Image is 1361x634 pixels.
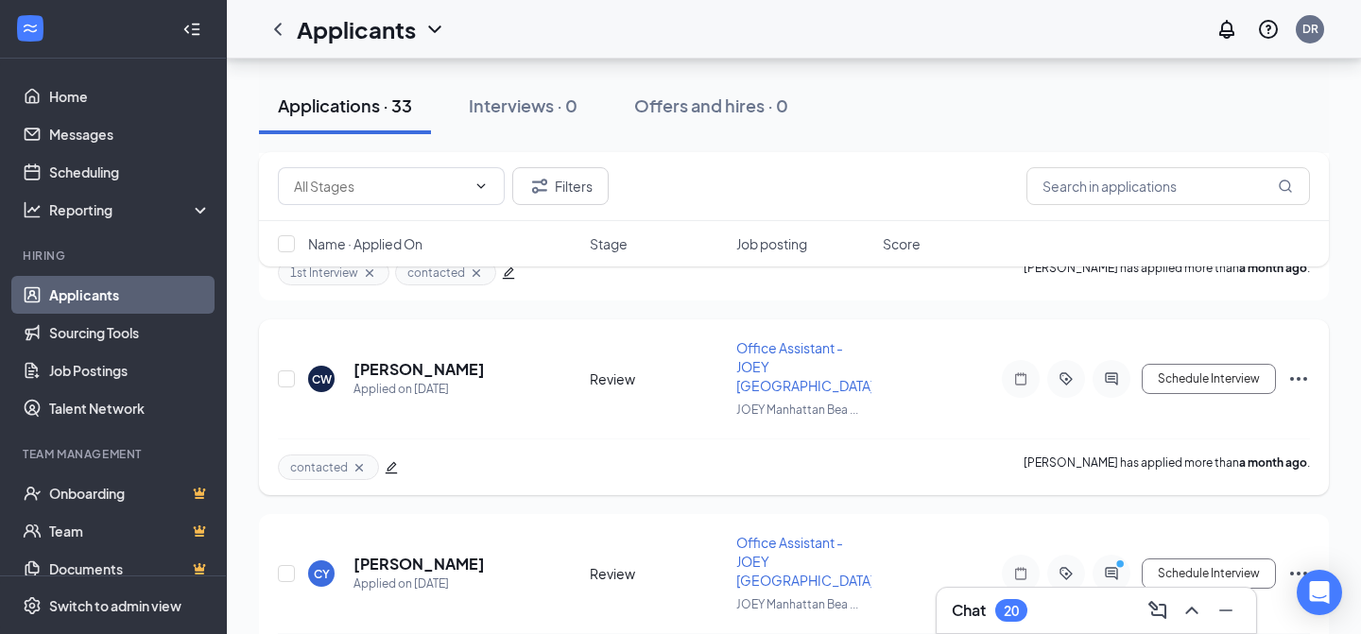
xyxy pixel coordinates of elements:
[1287,368,1310,390] svg: Ellipses
[353,554,485,574] h5: [PERSON_NAME]
[312,371,332,387] div: CW
[1024,454,1310,480] p: [PERSON_NAME] has applied more than .
[1100,566,1123,581] svg: ActiveChat
[736,234,807,253] span: Job posting
[23,248,207,264] div: Hiring
[590,564,725,583] div: Review
[290,459,348,475] span: contacted
[423,18,446,41] svg: ChevronDown
[1142,364,1276,394] button: Schedule Interview
[469,94,577,117] div: Interviews · 0
[1297,570,1342,615] div: Open Intercom Messenger
[512,167,609,205] button: Filter Filters
[1009,371,1032,386] svg: Note
[1180,599,1203,622] svg: ChevronUp
[49,115,211,153] a: Messages
[1100,371,1123,386] svg: ActiveChat
[1146,599,1169,622] svg: ComposeMessage
[49,474,211,512] a: OnboardingCrown
[23,446,207,462] div: Team Management
[352,460,367,475] svg: Cross
[736,597,858,611] span: JOEY Manhattan Bea ...
[1143,595,1173,625] button: ComposeMessage
[278,94,412,117] div: Applications · 33
[1211,595,1241,625] button: Minimize
[49,77,211,115] a: Home
[1177,595,1207,625] button: ChevronUp
[1009,566,1032,581] svg: Note
[1055,566,1077,581] svg: ActiveTag
[49,389,211,427] a: Talent Network
[49,314,211,351] a: Sourcing Tools
[1302,21,1318,37] div: DR
[1257,18,1280,41] svg: QuestionInfo
[1142,558,1276,589] button: Schedule Interview
[23,596,42,615] svg: Settings
[49,351,211,389] a: Job Postings
[353,574,485,593] div: Applied on [DATE]
[1004,603,1019,619] div: 20
[634,94,788,117] div: Offers and hires · 0
[1215,18,1238,41] svg: Notifications
[49,276,211,314] a: Applicants
[353,359,485,380] h5: [PERSON_NAME]
[1215,599,1237,622] svg: Minimize
[883,234,921,253] span: Score
[21,19,40,38] svg: WorkstreamLogo
[474,179,489,194] svg: ChevronDown
[308,234,422,253] span: Name · Applied On
[385,461,398,474] span: edit
[590,369,725,388] div: Review
[182,20,201,39] svg: Collapse
[590,234,628,253] span: Stage
[1278,179,1293,194] svg: MagnifyingGlass
[1026,167,1310,205] input: Search in applications
[294,176,466,197] input: All Stages
[353,380,485,399] div: Applied on [DATE]
[314,566,330,582] div: CY
[736,403,858,417] span: JOEY Manhattan Bea ...
[736,339,874,394] span: Office Assistant - JOEY [GEOGRAPHIC_DATA]
[528,175,551,197] svg: Filter
[1111,558,1134,574] svg: PrimaryDot
[1287,562,1310,585] svg: Ellipses
[49,512,211,550] a: TeamCrown
[49,550,211,588] a: DocumentsCrown
[1239,455,1307,470] b: a month ago
[267,18,289,41] svg: ChevronLeft
[49,153,211,191] a: Scheduling
[952,600,986,621] h3: Chat
[23,200,42,219] svg: Analysis
[297,13,416,45] h1: Applicants
[1055,371,1077,386] svg: ActiveTag
[736,534,874,589] span: Office Assistant - JOEY [GEOGRAPHIC_DATA]
[49,596,181,615] div: Switch to admin view
[49,200,212,219] div: Reporting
